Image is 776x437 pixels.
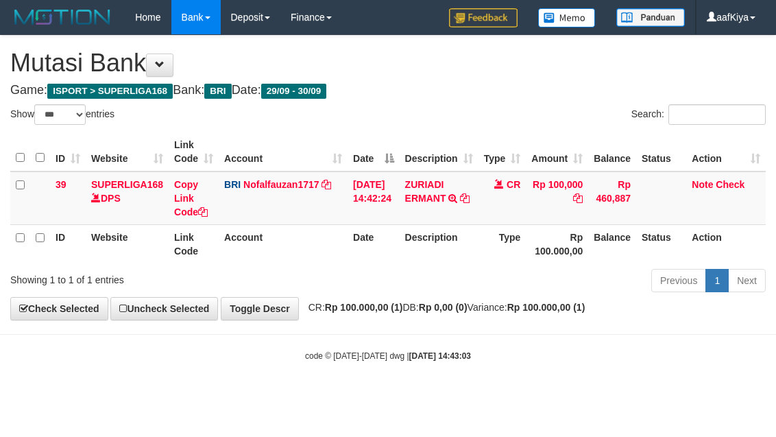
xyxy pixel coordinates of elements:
[10,297,108,320] a: Check Selected
[449,8,518,27] img: Feedback.jpg
[219,224,348,263] th: Account
[322,179,331,190] a: Copy Nofalfauzan1717 to clipboard
[305,351,471,361] small: code © [DATE]-[DATE] dwg |
[50,224,86,263] th: ID
[526,224,588,263] th: Rp 100.000,00
[174,179,208,217] a: Copy Link Code
[10,268,313,287] div: Showing 1 to 1 of 1 entries
[728,269,766,292] a: Next
[405,179,446,204] a: ZURIADI ERMANT
[50,132,86,172] th: ID: activate to sort column ascending
[526,132,588,172] th: Amount: activate to sort column ascending
[409,351,471,361] strong: [DATE] 14:43:03
[507,302,585,313] strong: Rp 100.000,00 (1)
[478,132,526,172] th: Type: activate to sort column ascending
[507,179,520,190] span: CR
[243,179,319,190] a: Nofalfauzan1717
[86,224,169,263] th: Website
[460,193,470,204] a: Copy ZURIADI ERMANT to clipboard
[34,104,86,125] select: Showentries
[10,104,114,125] label: Show entries
[169,132,219,172] th: Link Code: activate to sort column ascending
[636,132,686,172] th: Status
[573,193,583,204] a: Copy Rp 100,000 to clipboard
[400,224,478,263] th: Description
[588,224,636,263] th: Balance
[716,179,744,190] a: Check
[47,84,173,99] span: ISPORT > SUPERLIGA168
[668,104,766,125] input: Search:
[91,179,163,190] a: SUPERLIGA168
[588,132,636,172] th: Balance
[221,297,299,320] a: Toggle Descr
[526,172,588,225] td: Rp 100,000
[10,7,114,27] img: MOTION_logo.png
[325,302,403,313] strong: Rp 100.000,00 (1)
[86,132,169,172] th: Website: activate to sort column ascending
[219,132,348,172] th: Account: activate to sort column ascending
[705,269,729,292] a: 1
[10,49,766,77] h1: Mutasi Bank
[348,224,400,263] th: Date
[631,104,766,125] label: Search:
[56,179,66,190] span: 39
[538,8,596,27] img: Button%20Memo.svg
[169,224,219,263] th: Link Code
[636,224,686,263] th: Status
[110,297,218,320] a: Uncheck Selected
[261,84,327,99] span: 29/09 - 30/09
[400,132,478,172] th: Description: activate to sort column ascending
[588,172,636,225] td: Rp 460,887
[686,224,766,263] th: Action
[348,172,400,225] td: [DATE] 14:42:24
[616,8,685,27] img: panduan.png
[224,179,241,190] span: BRI
[204,84,231,99] span: BRI
[302,302,585,313] span: CR: DB: Variance:
[10,84,766,97] h4: Game: Bank: Date:
[686,132,766,172] th: Action: activate to sort column ascending
[692,179,713,190] a: Note
[478,224,526,263] th: Type
[86,172,169,225] td: DPS
[348,132,400,172] th: Date: activate to sort column descending
[651,269,706,292] a: Previous
[419,302,468,313] strong: Rp 0,00 (0)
